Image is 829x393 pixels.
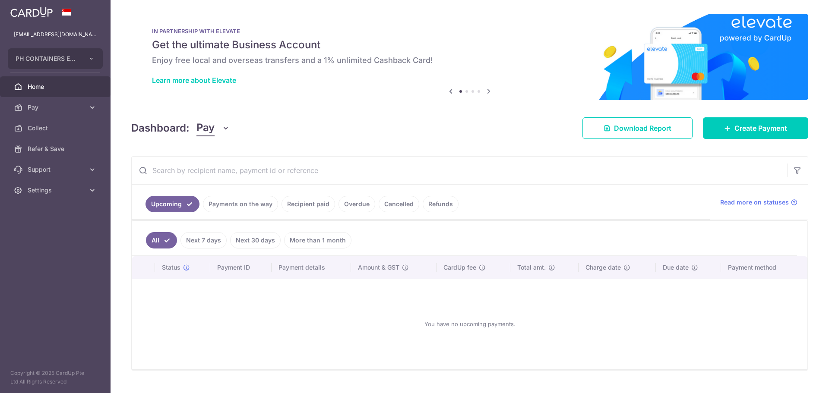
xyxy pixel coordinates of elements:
[162,263,180,272] span: Status
[734,123,787,133] span: Create Payment
[663,263,689,272] span: Due date
[146,196,199,212] a: Upcoming
[196,120,230,136] button: Pay
[703,117,808,139] a: Create Payment
[443,263,476,272] span: CardUp fee
[196,120,215,136] span: Pay
[142,286,797,362] div: You have no upcoming payments.
[284,232,351,248] a: More than 1 month
[152,38,788,52] h5: Get the ultimate Business Account
[28,165,85,174] span: Support
[132,157,787,184] input: Search by recipient name, payment id or reference
[180,232,227,248] a: Next 7 days
[358,263,399,272] span: Amount & GST
[10,7,53,17] img: CardUp
[210,256,272,279] th: Payment ID
[131,14,808,100] img: Renovation banner
[14,30,97,39] p: [EMAIL_ADDRESS][DOMAIN_NAME]
[203,196,278,212] a: Payments on the way
[379,196,419,212] a: Cancelled
[152,28,788,35] p: IN PARTNERSHIP WITH ELEVATE
[8,48,103,69] button: PH CONTAINERS EXPRESS (S) PTE LTD
[230,232,281,248] a: Next 30 days
[28,186,85,195] span: Settings
[146,232,177,248] a: All
[721,256,807,279] th: Payment method
[517,263,546,272] span: Total amt.
[614,123,671,133] span: Download Report
[131,120,190,136] h4: Dashboard:
[582,117,693,139] a: Download Report
[272,256,351,279] th: Payment details
[720,198,797,207] a: Read more on statuses
[28,82,85,91] span: Home
[152,55,788,66] h6: Enjoy free local and overseas transfers and a 1% unlimited Cashback Card!
[28,103,85,112] span: Pay
[28,145,85,153] span: Refer & Save
[282,196,335,212] a: Recipient paid
[720,198,789,207] span: Read more on statuses
[585,263,621,272] span: Charge date
[152,76,236,85] a: Learn more about Elevate
[16,54,79,63] span: PH CONTAINERS EXPRESS (S) PTE LTD
[339,196,375,212] a: Overdue
[423,196,459,212] a: Refunds
[28,124,85,132] span: Collect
